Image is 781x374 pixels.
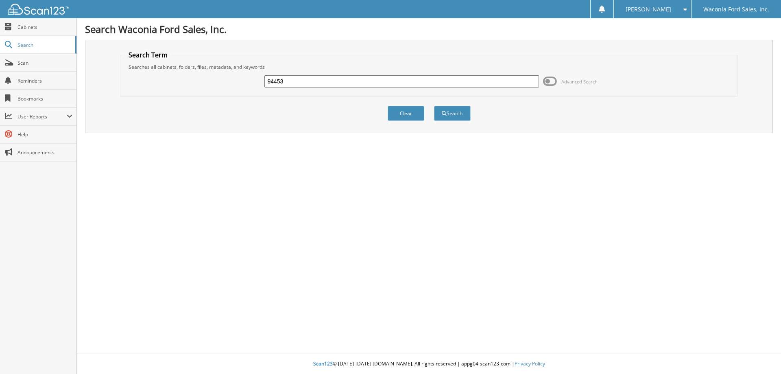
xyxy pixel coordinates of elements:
img: scan123-logo-white.svg [8,4,69,15]
a: Privacy Policy [515,360,545,367]
span: Advanced Search [561,79,598,85]
button: Clear [388,106,424,121]
span: Announcements [17,149,72,156]
span: Waconia Ford Sales, Inc. [703,7,769,12]
span: Scan123 [313,360,333,367]
span: Search [17,42,71,48]
div: © [DATE]-[DATE] [DOMAIN_NAME]. All rights reserved | appg04-scan123-com | [77,354,781,374]
iframe: Chat Widget [740,335,781,374]
h1: Search Waconia Ford Sales, Inc. [85,22,773,36]
span: User Reports [17,113,67,120]
span: Scan [17,59,72,66]
span: Help [17,131,72,138]
div: Searches all cabinets, folders, files, metadata, and keywords [124,63,734,70]
span: Reminders [17,77,72,84]
span: [PERSON_NAME] [626,7,671,12]
legend: Search Term [124,50,172,59]
button: Search [434,106,471,121]
span: Cabinets [17,24,72,31]
span: Bookmarks [17,95,72,102]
